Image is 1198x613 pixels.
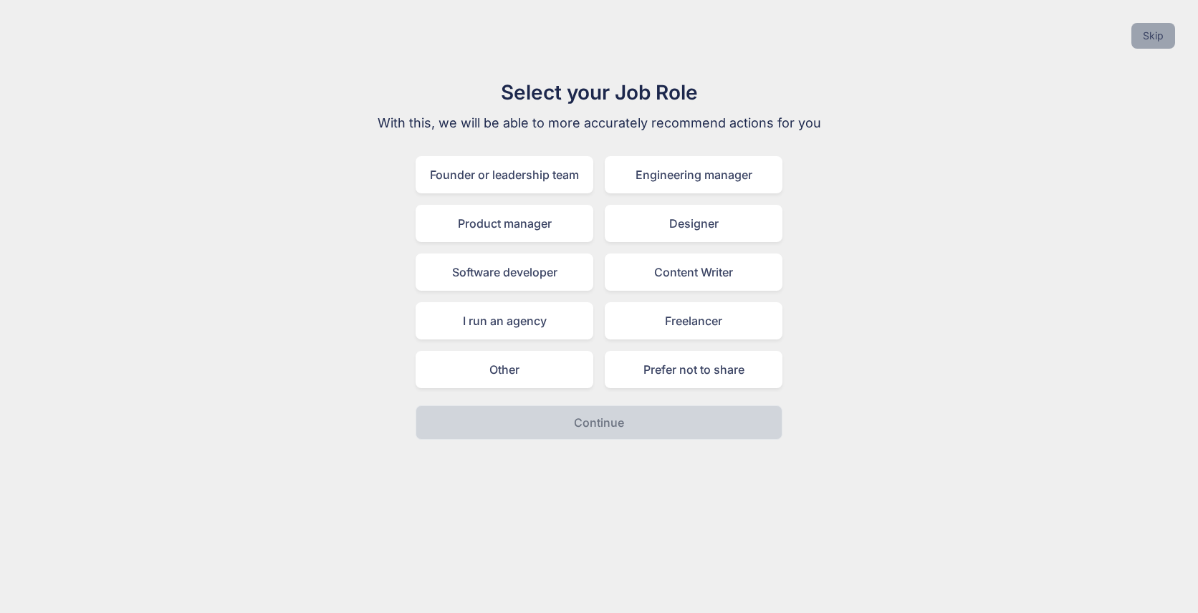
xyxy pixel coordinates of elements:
[605,254,782,291] div: Content Writer
[416,351,593,388] div: Other
[416,405,782,440] button: Continue
[605,302,782,339] div: Freelancer
[605,351,782,388] div: Prefer not to share
[416,156,593,193] div: Founder or leadership team
[416,302,593,339] div: I run an agency
[1131,23,1175,49] button: Skip
[416,254,593,291] div: Software developer
[574,414,624,431] p: Continue
[605,205,782,242] div: Designer
[605,156,782,193] div: Engineering manager
[416,205,593,242] div: Product manager
[358,113,840,133] p: With this, we will be able to more accurately recommend actions for you
[358,77,840,107] h1: Select your Job Role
